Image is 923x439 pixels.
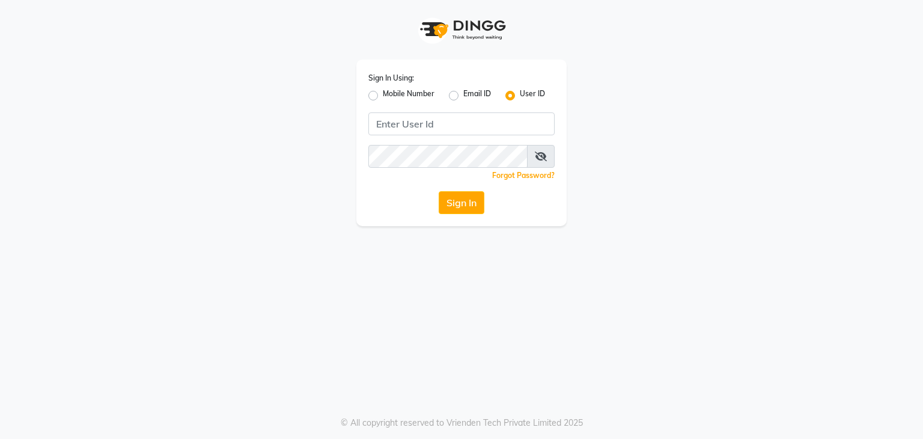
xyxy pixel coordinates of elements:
[492,171,555,180] a: Forgot Password?
[368,145,528,168] input: Username
[368,112,555,135] input: Username
[463,88,491,103] label: Email ID
[439,191,484,214] button: Sign In
[520,88,545,103] label: User ID
[413,12,510,48] img: logo1.svg
[383,88,434,103] label: Mobile Number
[368,73,414,84] label: Sign In Using:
